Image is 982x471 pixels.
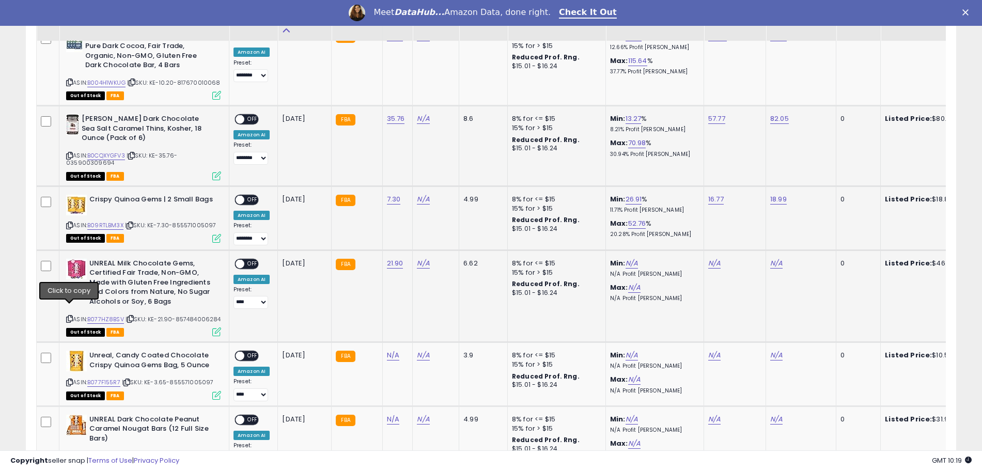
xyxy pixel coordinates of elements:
p: 8.21% Profit [PERSON_NAME] [610,126,696,133]
b: Min: [610,114,626,123]
a: Privacy Policy [134,456,179,465]
div: $15.01 - $16.24 [512,144,598,153]
div: ASIN: [66,259,221,335]
div: $18.83 [885,195,971,204]
div: Preset: [233,59,270,83]
div: Preset: [233,286,270,309]
div: ASIN: [66,351,221,399]
b: [PERSON_NAME] Dark Chocolate Sea Salt Caramel Thins, Kosher, 18 Ounce (Pack of 6) [82,114,207,146]
b: UNREAL Milk Chocolate Gems, Certified Fair Trade, Non-GMO, Made with Gluten Free Ingredients and ... [89,259,215,309]
p: 12.66% Profit [PERSON_NAME] [610,44,696,51]
a: N/A [417,258,429,269]
div: 4.99 [463,415,500,424]
p: N/A Profit [PERSON_NAME] [610,427,696,434]
a: N/A [387,350,399,360]
a: B0CQXYGFV3 [87,151,125,160]
a: N/A [628,374,641,385]
a: Check It Out [559,7,617,19]
b: Listed Price: [885,114,932,123]
div: ASIN: [66,114,221,179]
b: Listed Price: [885,350,932,360]
p: N/A Profit [PERSON_NAME] [610,295,696,302]
b: Max: [610,374,628,384]
div: 15% for > $15 [512,41,598,51]
a: B004H1WKUG [87,78,126,87]
a: N/A [626,414,638,425]
div: Preset: [233,378,270,401]
span: All listings that are currently out of stock and unavailable for purchase on Amazon [66,91,105,100]
p: N/A Profit [PERSON_NAME] [610,387,696,395]
div: 0 [840,259,872,268]
a: 57.77 [708,114,725,124]
div: Amazon AI [233,431,270,440]
span: | SKU: KE-35.76-035900309694 [66,151,178,167]
b: Alter Eco | Classic Blackout | 85% Pure Dark Cocoa, Fair Trade, Organic, Non-GMO, Gluten Free Dar... [85,32,211,72]
b: UNREAL Dark Chocolate Peanut Caramel Nougat Bars (12 Full Size Bars) [89,415,215,446]
img: 41LFuGBViUL._SL40_.jpg [66,114,79,135]
div: % [610,56,696,75]
a: N/A [417,350,429,360]
div: Close [962,9,973,15]
div: $15.01 - $16.24 [512,62,598,71]
div: $15.01 - $16.24 [512,381,598,389]
div: Amazon AI [233,367,270,376]
b: Max: [610,438,628,448]
span: | SKU: KE-10.20-817670010068 [127,78,221,87]
div: Preset: [233,142,270,165]
a: B09RTLBM3X [87,221,123,230]
b: Reduced Prof. Rng. [512,53,580,61]
a: 35.76 [387,114,405,124]
a: N/A [387,414,399,425]
span: FBA [106,391,124,400]
div: 15% for > $15 [512,123,598,133]
b: Min: [610,350,626,360]
span: 2025-09-16 10:19 GMT [932,456,972,465]
div: 0 [840,415,872,424]
div: 15% for > $15 [512,268,598,277]
span: OFF [244,416,261,425]
div: 8% for <= $15 [512,114,598,123]
b: Reduced Prof. Rng. [512,372,580,381]
span: OFF [244,259,261,268]
b: Listed Price: [885,194,932,204]
span: All listings that are currently out of stock and unavailable for purchase on Amazon [66,234,105,243]
div: $31.99 [885,415,971,424]
a: 70.98 [628,138,646,148]
div: Amazon AI [233,275,270,284]
span: All listings that are currently out of stock and unavailable for purchase on Amazon [66,172,105,181]
a: N/A [708,414,721,425]
span: FBA [106,91,124,100]
b: Max: [610,218,628,228]
a: Terms of Use [88,456,132,465]
b: Reduced Prof. Rng. [512,135,580,144]
a: N/A [628,282,641,293]
p: 30.94% Profit [PERSON_NAME] [610,151,696,158]
a: 18.99 [770,194,787,205]
a: N/A [770,350,783,360]
div: 0 [840,114,872,123]
div: [DATE] [282,259,323,268]
span: OFF [244,115,261,124]
img: Profile image for Georgie [349,5,365,21]
div: 15% for > $15 [512,360,598,369]
div: [DATE] [282,415,323,424]
b: Min: [610,194,626,204]
a: N/A [708,350,721,360]
img: 51VFrbigXQL._SL40_.jpg [66,32,83,52]
span: | SKU: KE-21.90-857484006284 [126,315,221,323]
a: 52.76 [628,218,646,229]
a: 16.77 [708,194,724,205]
span: | SKU: KE-3.65-855571005097 [122,378,214,386]
div: 3.9 [463,351,500,360]
div: 8% for <= $15 [512,351,598,360]
span: FBA [106,172,124,181]
div: 6.62 [463,259,500,268]
div: $15.01 - $16.24 [512,225,598,233]
small: FBA [336,351,355,362]
div: 15% for > $15 [512,204,598,213]
img: 415FqaY+txL._SL40_.jpg [66,195,87,215]
small: FBA [336,195,355,206]
div: $46.98 [885,259,971,268]
b: Min: [610,258,626,268]
div: Amazon AI [233,130,270,139]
